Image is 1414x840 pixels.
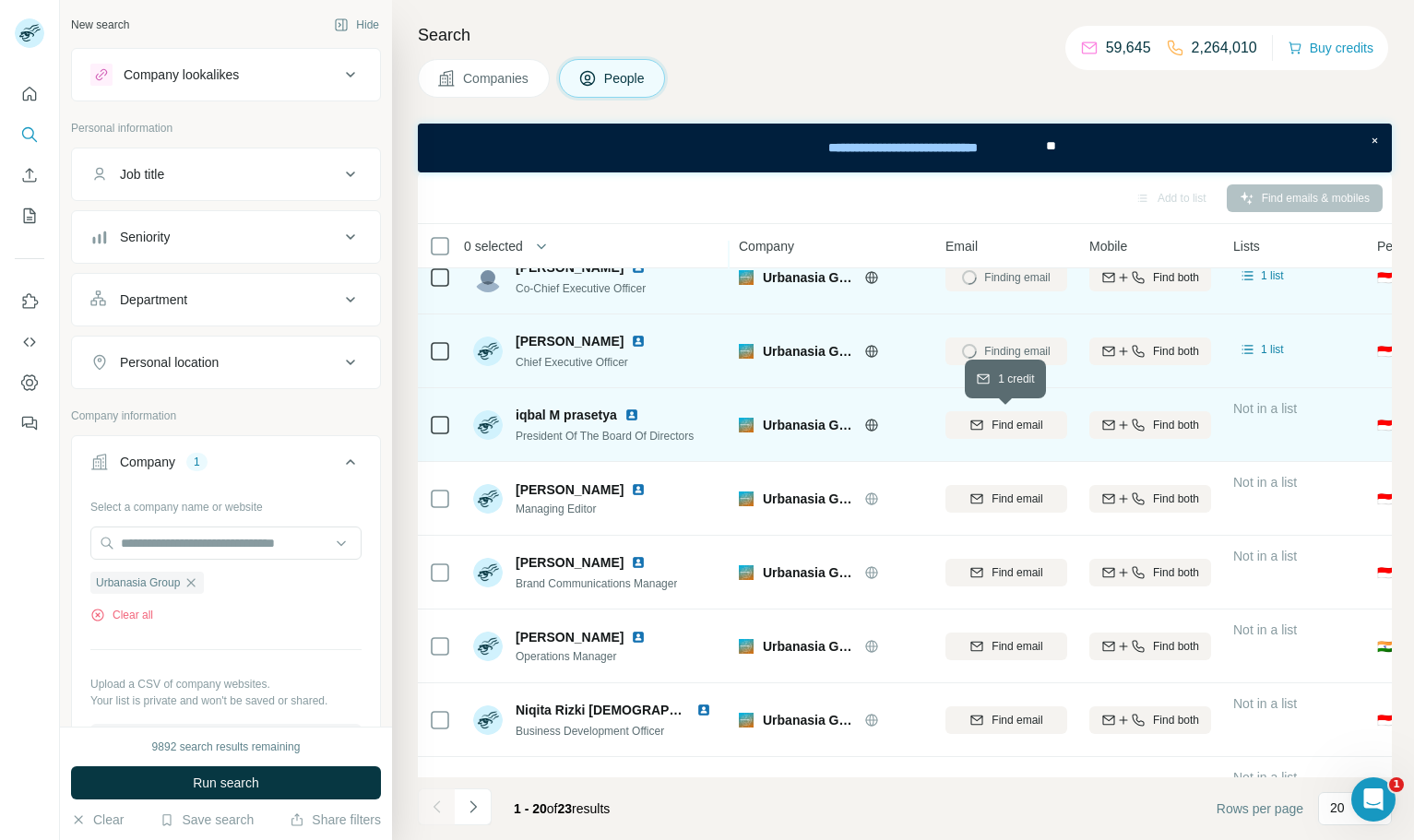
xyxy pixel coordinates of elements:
[624,408,639,422] img: LinkedIn logo
[473,410,503,440] img: Avatar
[739,270,754,285] img: Logo of Urbanasia Group
[1153,417,1199,433] span: Find both
[1153,638,1199,655] span: Find both
[96,574,180,591] span: Urbanasia Group
[516,775,624,794] span: [PERSON_NAME]
[71,120,381,136] p: Personal information
[1233,237,1260,255] span: Lists
[763,490,855,508] span: Urbanasia Group
[1089,706,1211,734] button: Find both
[473,263,503,292] img: Avatar
[1153,564,1199,581] span: Find both
[739,237,794,255] span: Company
[945,237,978,255] span: Email
[71,408,381,424] p: Company information
[1089,559,1211,586] button: Find both
[72,340,380,385] button: Personal location
[739,639,754,654] img: Logo of Urbanasia Group
[152,739,301,755] div: 9892 search results remaining
[321,11,392,39] button: Hide
[604,69,647,88] span: People
[992,712,1042,728] span: Find email
[473,705,503,735] img: Avatar
[516,356,628,369] span: Chief Executive Officer
[992,417,1042,433] span: Find email
[15,325,44,359] button: Use Surfe API
[1233,622,1297,637] span: Not in a list
[1330,799,1345,817] p: 20
[15,366,44,399] button: Dashboard
[1089,337,1211,365] button: Find both
[473,632,503,661] img: Avatar
[516,577,677,590] span: Brand Communications Manager
[15,159,44,192] button: Enrich CSV
[1389,777,1404,792] span: 1
[1261,341,1284,358] span: 1 list
[516,480,624,499] span: [PERSON_NAME]
[1377,711,1393,729] span: 🇮🇩
[473,558,503,587] img: Avatar
[455,788,492,825] button: Navigate to next page
[90,676,362,692] p: Upload a CSV of company websites.
[1261,267,1284,284] span: 1 list
[120,353,219,372] div: Personal location
[1089,633,1211,660] button: Find both
[696,703,711,717] img: LinkedIn logo
[1089,237,1127,255] span: Mobile
[1233,549,1297,563] span: Not in a list
[1233,696,1297,711] span: Not in a list
[1377,637,1393,656] span: 🇮🇳
[90,607,153,623] button: Clear all
[15,285,44,318] button: Use Surfe on LinkedIn
[290,810,381,829] button: Share filters
[1233,401,1297,416] span: Not in a list
[763,342,855,361] span: Urbanasia Group
[1192,37,1257,59] p: 2,264,010
[516,553,624,572] span: [PERSON_NAME]
[120,165,164,183] div: Job title
[72,53,380,97] button: Company lookalikes
[763,711,855,729] span: Urbanasia Group
[90,692,362,709] p: Your list is private and won't be saved or shared.
[463,69,530,88] span: Companies
[1377,563,1393,582] span: 🇮🇩
[1153,269,1199,286] span: Find both
[1089,485,1211,513] button: Find both
[516,648,653,665] span: Operations Manager
[1233,475,1297,490] span: Not in a list
[763,563,855,582] span: Urbanasia Group
[763,268,855,287] span: Urbanasia Group
[193,774,259,792] span: Run search
[945,559,1067,586] button: Find email
[1351,777,1396,822] iframe: Intercom live chat
[516,628,624,646] span: [PERSON_NAME]
[72,215,380,259] button: Seniority
[1153,712,1199,728] span: Find both
[763,637,855,656] span: Urbanasia Group
[1377,268,1393,287] span: 🇮🇩
[631,777,646,792] img: LinkedIn logo
[945,633,1067,660] button: Find email
[90,491,362,515] div: Select a company name or website
[992,491,1042,507] span: Find email
[547,801,558,816] span: of
[72,440,380,491] button: Company1
[739,565,754,580] img: Logo of Urbanasia Group
[1217,799,1303,818] span: Rows per page
[1153,491,1199,507] span: Find both
[124,65,239,84] div: Company lookalikes
[514,801,547,816] span: 1 - 20
[631,555,646,570] img: LinkedIn logo
[631,630,646,645] img: LinkedIn logo
[160,810,254,829] button: Save search
[71,17,129,33] div: New search
[945,706,1067,734] button: Find email
[15,77,44,111] button: Quick start
[516,725,664,738] span: Business Development Officer
[516,501,653,517] span: Managing Editor
[464,237,523,255] span: 0 selected
[514,801,610,816] span: results
[763,416,855,434] span: Urbanasia Group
